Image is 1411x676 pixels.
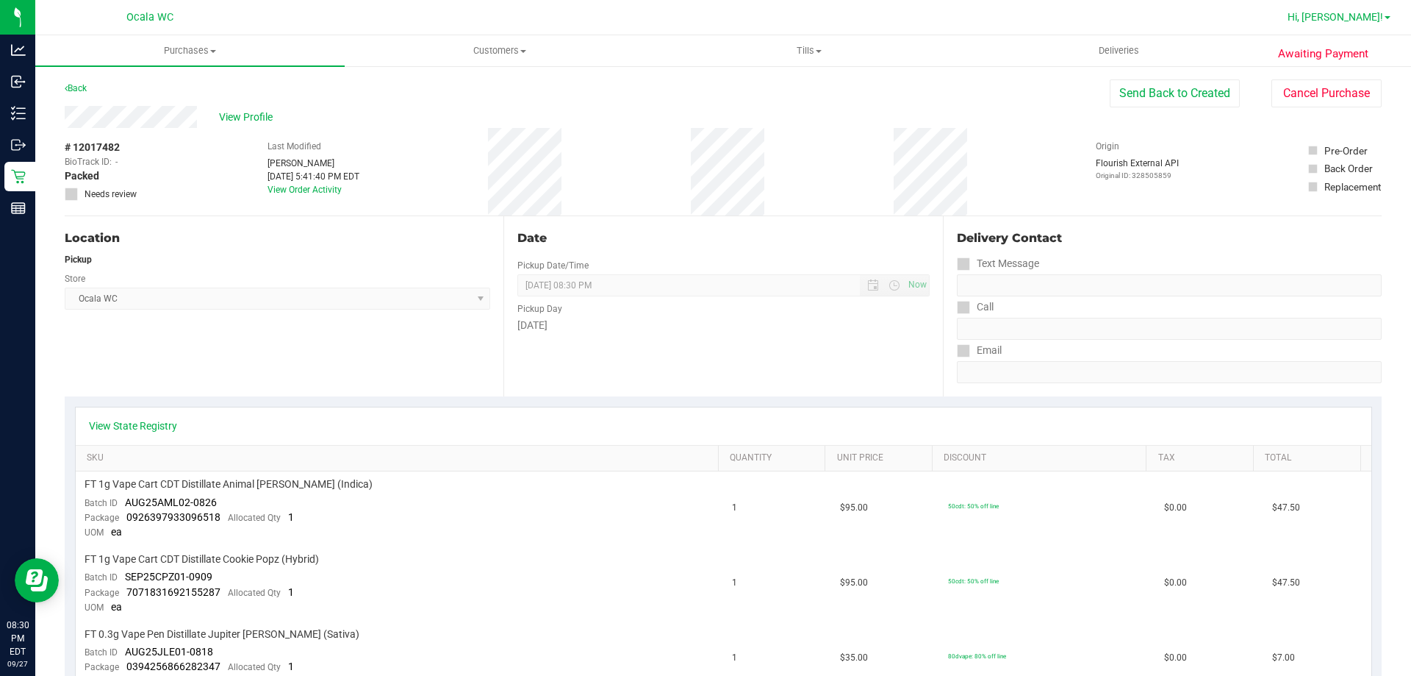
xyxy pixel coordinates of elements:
[85,602,104,613] span: UOM
[65,155,112,168] span: BioTrack ID:
[840,576,868,590] span: $95.00
[125,497,217,508] span: AUG25AML02-0826
[85,647,118,658] span: Batch ID
[1324,179,1381,194] div: Replacement
[655,44,963,57] span: Tills
[944,452,1141,464] a: Discount
[228,588,281,598] span: Allocated Qty
[732,576,737,590] span: 1
[1272,501,1300,515] span: $47.50
[957,230,1382,247] div: Delivery Contact
[125,646,213,658] span: AUG25JLE01-0818
[957,340,1002,361] label: Email
[11,106,26,121] inline-svg: Inventory
[1288,11,1383,23] span: Hi, [PERSON_NAME]!
[948,502,999,510] span: 50cdt: 50% off line
[654,35,963,66] a: Tills
[65,230,490,247] div: Location
[957,296,994,318] label: Call
[85,627,359,641] span: FT 0.3g Vape Pen Distillate Jupiter [PERSON_NAME] (Sativa)
[65,140,120,155] span: # 12017482
[115,155,118,168] span: -
[85,588,119,598] span: Package
[65,272,85,285] label: Store
[111,526,122,538] span: ea
[125,571,212,583] span: SEP25CPZ01-0909
[345,44,653,57] span: Customers
[87,452,712,464] a: SKU
[517,230,929,247] div: Date
[1265,452,1354,464] a: Total
[964,35,1274,66] a: Deliveries
[228,513,281,523] span: Allocated Qty
[228,662,281,672] span: Allocated Qty
[15,558,59,602] iframe: Resource center
[85,498,118,508] span: Batch ID
[957,318,1382,340] input: Format: (999) 999-9999
[517,318,929,333] div: [DATE]
[1164,576,1187,590] span: $0.00
[517,302,562,316] label: Pickup Day
[85,552,319,566] span: FT 1g Vape Cart CDT Distillate Cookie Popz (Hybrid)
[345,35,654,66] a: Customers
[111,601,122,613] span: ea
[85,477,373,491] span: FT 1g Vape Cart CDT Distillate Animal [PERSON_NAME] (Indica)
[957,274,1382,296] input: Format: (999) 999-9999
[840,651,868,665] span: $35.00
[1110,79,1240,107] button: Send Back to Created
[1272,576,1300,590] span: $47.50
[268,170,359,183] div: [DATE] 5:41:40 PM EDT
[11,169,26,184] inline-svg: Retail
[11,43,26,57] inline-svg: Analytics
[948,577,999,585] span: 50cdt: 50% off line
[1079,44,1159,57] span: Deliveries
[85,527,104,538] span: UOM
[219,110,278,125] span: View Profile
[35,44,345,57] span: Purchases
[11,201,26,216] inline-svg: Reports
[85,188,137,201] span: Needs review
[11,74,26,89] inline-svg: Inbound
[126,11,173,24] span: Ocala WC
[126,661,220,672] span: 0394256866282347
[1324,143,1368,158] div: Pre-Order
[732,501,737,515] span: 1
[268,185,342,195] a: View Order Activity
[730,452,819,464] a: Quantity
[517,259,589,272] label: Pickup Date/Time
[126,511,220,523] span: 0926397933096518
[268,157,359,170] div: [PERSON_NAME]
[732,651,737,665] span: 1
[268,140,321,153] label: Last Modified
[7,619,29,658] p: 08:30 PM EDT
[1324,161,1373,176] div: Back Order
[85,513,119,523] span: Package
[1164,651,1187,665] span: $0.00
[1096,140,1119,153] label: Origin
[85,662,119,672] span: Package
[948,652,1006,660] span: 80dvape: 80% off line
[1278,46,1368,63] span: Awaiting Payment
[11,138,26,152] inline-svg: Outbound
[1096,157,1179,181] div: Flourish External API
[35,35,345,66] a: Purchases
[288,661,294,672] span: 1
[126,586,220,598] span: 7071831692155287
[1271,79,1382,107] button: Cancel Purchase
[7,658,29,669] p: 09/27
[65,83,87,93] a: Back
[89,419,177,433] a: View State Registry
[65,255,92,265] strong: Pickup
[1158,452,1248,464] a: Tax
[288,586,294,598] span: 1
[1096,170,1179,181] p: Original ID: 328505859
[288,511,294,523] span: 1
[1164,501,1187,515] span: $0.00
[65,168,99,184] span: Packed
[957,253,1039,274] label: Text Message
[837,452,927,464] a: Unit Price
[85,572,118,583] span: Batch ID
[840,501,868,515] span: $95.00
[1272,651,1295,665] span: $7.00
